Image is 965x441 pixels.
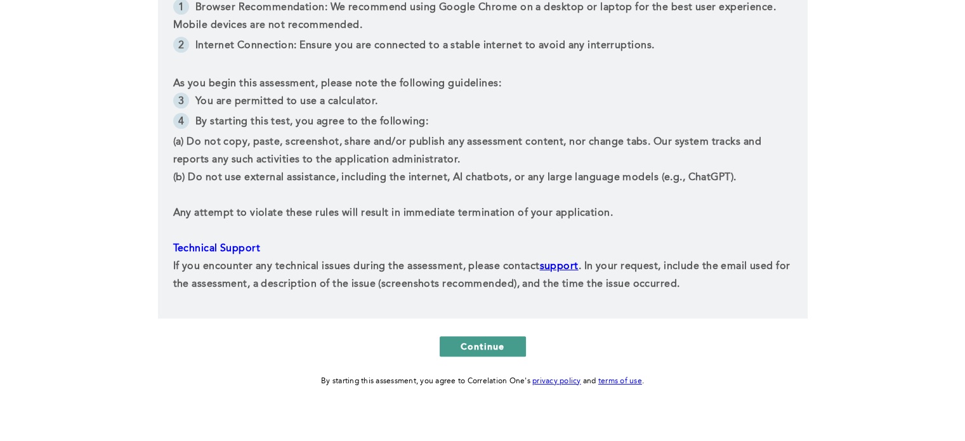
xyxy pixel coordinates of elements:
[540,261,579,272] a: support
[173,137,765,165] span: (a) Do not copy, paste, screenshot, share and/or publish any assessment content, nor change tabs....
[440,336,526,357] button: Continue
[173,261,540,272] span: If you encounter any technical issues during the assessment, please contact
[532,378,581,385] a: privacy policy
[173,3,779,30] span: Browser Recommendation: We recommend using Google Chrome on a desktop or laptop for the best user...
[173,261,793,289] span: . In your request, include the email used for the assessment, a description of the issue (screens...
[195,96,378,107] span: You are permitted to use a calculator.
[461,340,505,352] span: Continue
[173,244,260,254] span: Technical Support
[195,117,428,127] span: By starting this test, you agree to the following:
[173,208,613,218] span: Any attempt to violate these rules will result in immediate termination of your application.
[598,378,642,385] a: terms of use
[195,41,654,51] span: Internet Connection: Ensure you are connected to a stable internet to avoid any interruptions.
[321,374,644,388] div: By starting this assessment, you agree to Correlation One's and .
[173,173,737,183] span: (b) Do not use external assistance, including the internet, AI chatbots, or any large language mo...
[173,79,501,89] span: As you begin this assessment, please note the following guidelines:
